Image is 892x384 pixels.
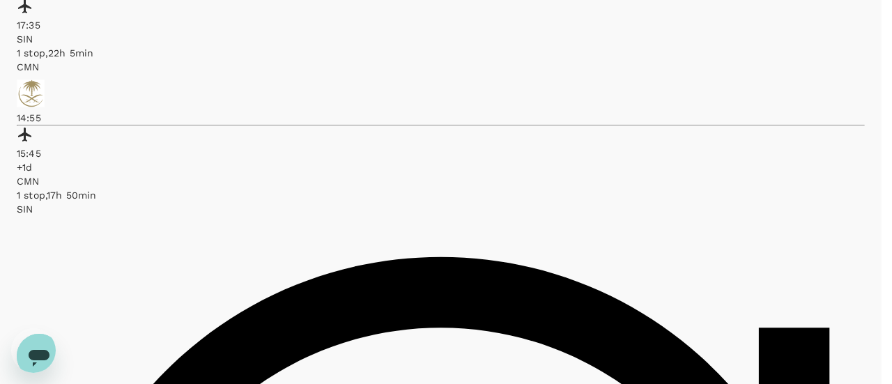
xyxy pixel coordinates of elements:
[17,202,865,216] p: SIN
[17,18,865,32] p: 17:35
[6,6,50,50] button: Open messaging window
[17,32,865,46] p: SIN
[17,60,865,74] p: CMN
[17,79,45,107] img: SV
[17,111,865,125] p: 14:55
[17,188,865,202] div: 1 stop , 17h 50min
[17,146,865,160] p: 15:45
[11,328,56,373] iframe: Button to launch messaging window, conversation in progress
[17,162,32,173] span: +1d
[17,46,865,60] div: 1 stop , 22h 5min
[17,174,865,188] p: CMN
